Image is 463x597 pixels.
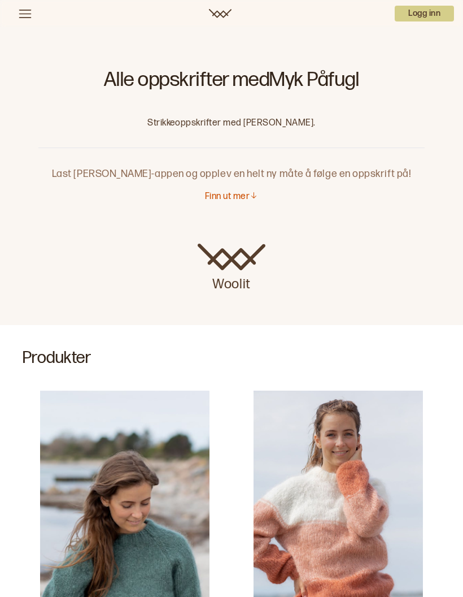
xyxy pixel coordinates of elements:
[198,244,265,293] a: Woolit
[38,148,424,182] p: Last [PERSON_NAME]-appen og opplev en helt ny måte å følge en oppskrift på!
[395,6,454,21] button: User dropdown
[198,271,265,293] p: Woolit
[198,244,265,271] img: Woolit
[205,191,250,203] p: Finn ut mer
[395,6,454,21] p: Logg inn
[209,9,231,18] a: Woolit
[38,118,424,129] p: Strikkeoppskrifter med [PERSON_NAME].
[38,68,424,99] h1: Alle oppskrifter med Myk Påfugl
[205,191,258,203] button: Finn ut mer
